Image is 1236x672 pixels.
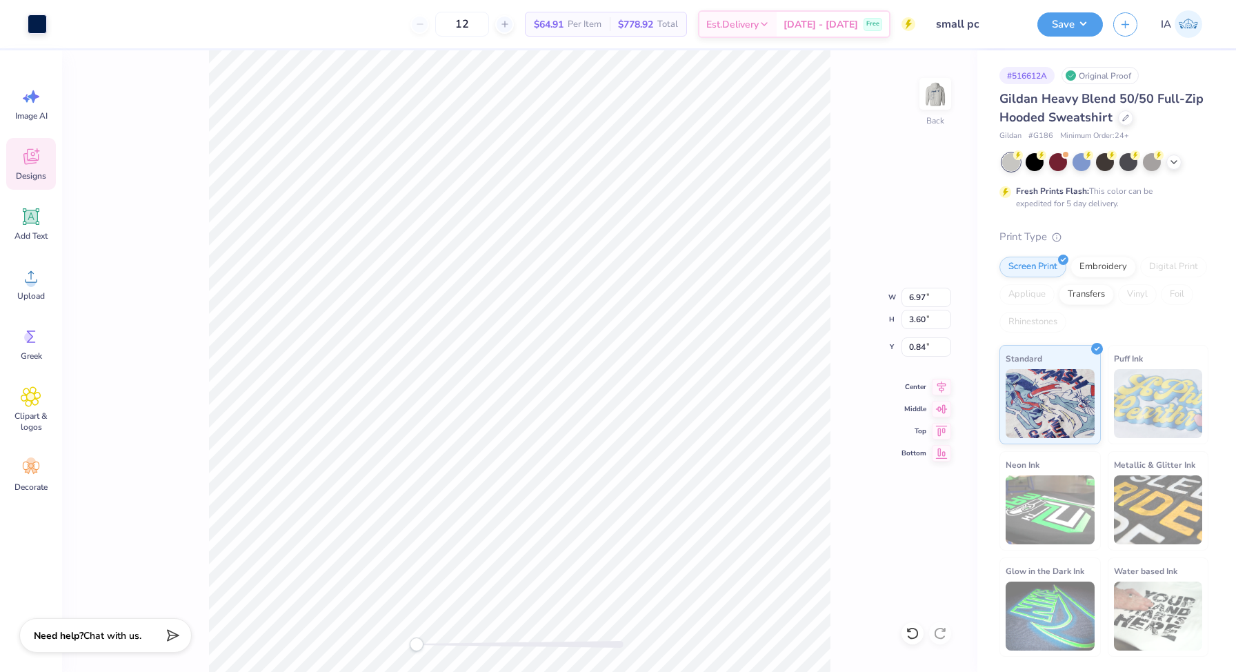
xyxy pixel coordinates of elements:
div: Embroidery [1070,257,1136,277]
span: Water based Ink [1114,564,1177,578]
span: Chat with us. [83,629,141,642]
a: IA [1155,10,1208,38]
span: Greek [21,350,42,362]
span: Add Text [14,230,48,241]
input: Untitled Design [926,10,1027,38]
span: Middle [901,404,926,415]
img: Puff Ink [1114,369,1203,438]
span: Gildan [999,130,1021,142]
span: Bottom [901,448,926,459]
div: Foil [1161,284,1193,305]
span: Top [901,426,926,437]
span: Minimum Order: 24 + [1060,130,1129,142]
div: Vinyl [1118,284,1157,305]
div: Print Type [999,229,1208,245]
span: Designs [16,170,46,181]
span: Standard [1006,351,1042,366]
strong: Fresh Prints Flash: [1016,186,1089,197]
span: Metallic & Glitter Ink [1114,457,1195,472]
div: Digital Print [1140,257,1207,277]
div: Back [926,115,944,127]
span: Decorate [14,482,48,493]
img: Back [921,80,949,108]
span: Est. Delivery [706,17,759,32]
span: Glow in the Dark Ink [1006,564,1084,578]
span: Puff Ink [1114,351,1143,366]
div: Accessibility label [410,638,423,651]
span: Neon Ink [1006,457,1039,472]
span: $64.91 [534,17,564,32]
span: Clipart & logos [8,411,54,433]
img: Metallic & Glitter Ink [1114,475,1203,544]
span: Total [657,17,678,32]
span: Center [901,382,926,393]
span: IA [1161,17,1171,32]
div: Applique [999,284,1055,305]
span: Upload [17,290,45,302]
div: Original Proof [1061,67,1139,84]
span: Image AI [15,110,48,121]
span: Gildan Heavy Blend 50/50 Full-Zip Hooded Sweatshirt [999,90,1204,126]
span: [DATE] - [DATE] [784,17,858,32]
span: $778.92 [618,17,653,32]
img: Inna Akselrud [1175,10,1202,38]
span: Free [866,19,879,29]
div: This color can be expedited for 5 day delivery. [1016,185,1186,210]
img: Water based Ink [1114,582,1203,651]
input: – – [435,12,489,37]
img: Glow in the Dark Ink [1006,582,1095,651]
span: # G186 [1028,130,1053,142]
div: Screen Print [999,257,1066,277]
div: Transfers [1059,284,1114,305]
span: Per Item [568,17,601,32]
div: # 516612A [999,67,1055,84]
img: Standard [1006,369,1095,438]
img: Neon Ink [1006,475,1095,544]
div: Rhinestones [999,312,1066,333]
strong: Need help? [34,629,83,642]
button: Save [1037,12,1103,37]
